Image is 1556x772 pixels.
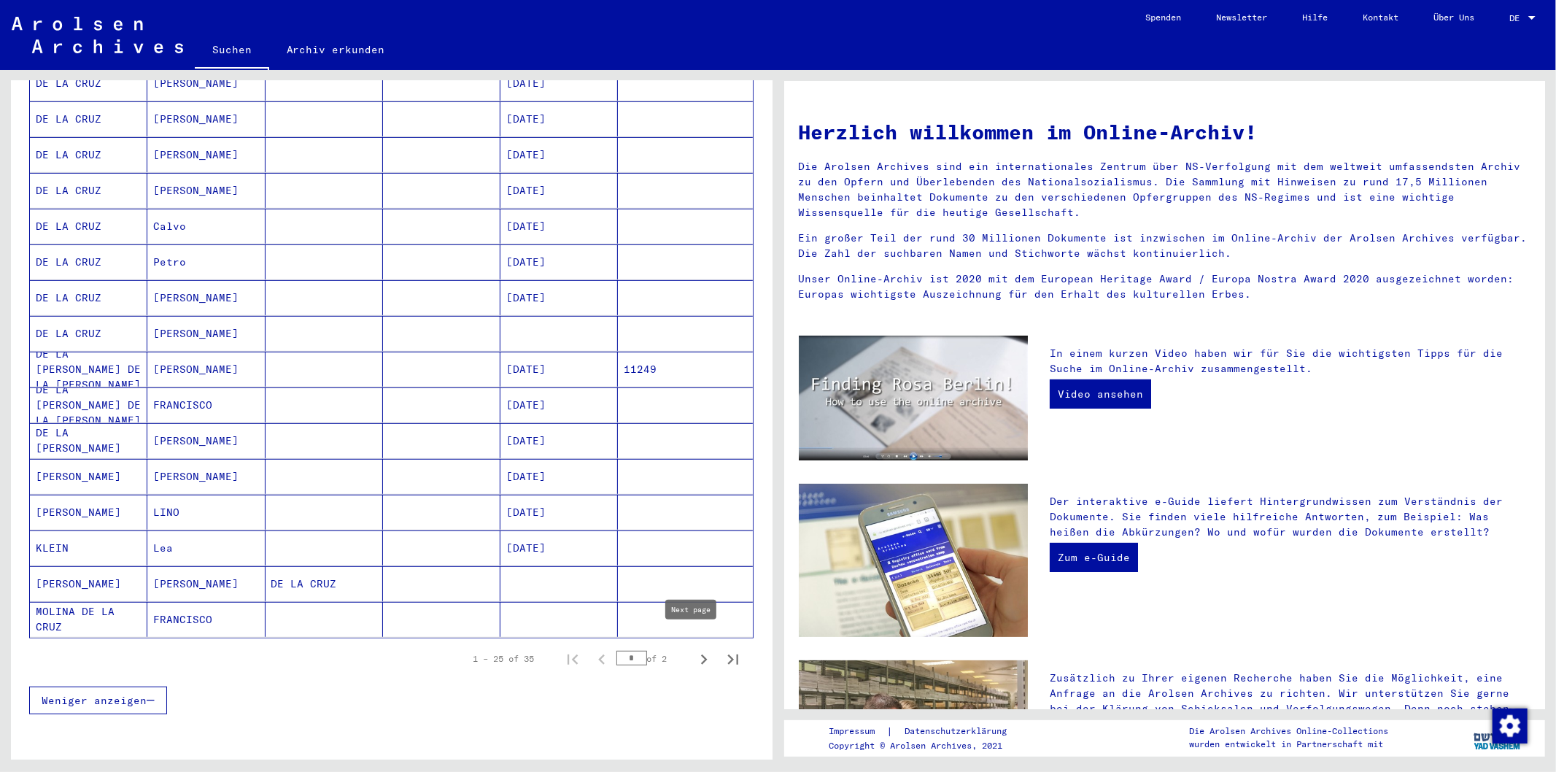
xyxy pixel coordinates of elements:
[799,117,1531,147] h1: Herzlich willkommen im Online-Archiv!
[500,387,618,422] mat-cell: [DATE]
[30,101,147,136] mat-cell: DE LA CRUZ
[473,652,535,665] div: 1 – 25 of 35
[1493,709,1528,744] img: Zustimmung ändern
[147,566,265,601] mat-cell: [PERSON_NAME]
[829,724,886,739] a: Impressum
[799,336,1028,460] img: video.jpg
[829,724,1024,739] div: |
[893,724,1024,739] a: Datenschutzerklärung
[500,423,618,458] mat-cell: [DATE]
[30,244,147,279] mat-cell: DE LA CRUZ
[719,644,748,673] button: Last page
[147,530,265,566] mat-cell: Lea
[799,484,1028,637] img: eguide.jpg
[30,209,147,244] mat-cell: DE LA CRUZ
[1189,725,1388,738] p: Die Arolsen Archives Online-Collections
[500,352,618,387] mat-cell: [DATE]
[500,530,618,566] mat-cell: [DATE]
[42,694,147,707] span: Weniger anzeigen
[147,387,265,422] mat-cell: FRANCISCO
[147,495,265,530] mat-cell: LINO
[1050,543,1138,572] a: Zum e-Guide
[147,459,265,494] mat-cell: [PERSON_NAME]
[147,244,265,279] mat-cell: Petro
[829,739,1024,752] p: Copyright © Arolsen Archives, 2021
[195,32,269,70] a: Suchen
[30,66,147,101] mat-cell: DE LA CRUZ
[558,644,587,673] button: First page
[147,280,265,315] mat-cell: [PERSON_NAME]
[147,602,265,637] mat-cell: FRANCISCO
[500,459,618,494] mat-cell: [DATE]
[799,231,1531,261] p: Ein großer Teil der rund 30 Millionen Dokumente ist inzwischen im Online-Archiv der Arolsen Archi...
[799,159,1531,220] p: Die Arolsen Archives sind ein internationales Zentrum über NS-Verfolgung mit dem weltweit umfasse...
[500,244,618,279] mat-cell: [DATE]
[12,17,183,53] img: Arolsen_neg.svg
[1050,346,1530,377] p: In einem kurzen Video haben wir für Sie die wichtigsten Tipps für die Suche im Online-Archiv zusa...
[500,137,618,172] mat-cell: [DATE]
[147,352,265,387] mat-cell: [PERSON_NAME]
[500,280,618,315] mat-cell: [DATE]
[147,101,265,136] mat-cell: [PERSON_NAME]
[1509,13,1525,23] span: DE
[30,459,147,494] mat-cell: [PERSON_NAME]
[500,101,618,136] mat-cell: [DATE]
[30,316,147,351] mat-cell: DE LA CRUZ
[147,316,265,351] mat-cell: [PERSON_NAME]
[587,644,616,673] button: Previous page
[147,209,265,244] mat-cell: Calvo
[30,423,147,458] mat-cell: DE LA [PERSON_NAME]
[147,173,265,208] mat-cell: [PERSON_NAME]
[689,644,719,673] button: Next page
[266,566,383,601] mat-cell: DE LA CRUZ
[30,602,147,637] mat-cell: MOLINA DE LA CRUZ
[500,209,618,244] mat-cell: [DATE]
[500,495,618,530] mat-cell: [DATE]
[30,495,147,530] mat-cell: [PERSON_NAME]
[147,137,265,172] mat-cell: [PERSON_NAME]
[500,66,618,101] mat-cell: [DATE]
[269,32,403,67] a: Archiv erkunden
[147,423,265,458] mat-cell: [PERSON_NAME]
[616,652,689,665] div: of 2
[30,387,147,422] mat-cell: DE LA [PERSON_NAME] DE LA [PERSON_NAME]
[30,173,147,208] mat-cell: DE LA CRUZ
[30,352,147,387] mat-cell: DE LA [PERSON_NAME] DE LA [PERSON_NAME]
[1050,494,1530,540] p: Der interaktive e-Guide liefert Hintergrundwissen zum Verständnis der Dokumente. Sie finden viele...
[799,271,1531,302] p: Unser Online-Archiv ist 2020 mit dem European Heritage Award / Europa Nostra Award 2020 ausgezeic...
[500,173,618,208] mat-cell: [DATE]
[147,66,265,101] mat-cell: [PERSON_NAME]
[618,352,752,387] mat-cell: 11249
[30,566,147,601] mat-cell: [PERSON_NAME]
[30,530,147,566] mat-cell: KLEIN
[1189,738,1388,751] p: wurden entwickelt in Partnerschaft mit
[1050,379,1151,409] a: Video ansehen
[30,280,147,315] mat-cell: DE LA CRUZ
[1471,719,1525,756] img: yv_logo.png
[29,687,167,714] button: Weniger anzeigen
[1050,671,1530,732] p: Zusätzlich zu Ihrer eigenen Recherche haben Sie die Möglichkeit, eine Anfrage an die Arolsen Arch...
[30,137,147,172] mat-cell: DE LA CRUZ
